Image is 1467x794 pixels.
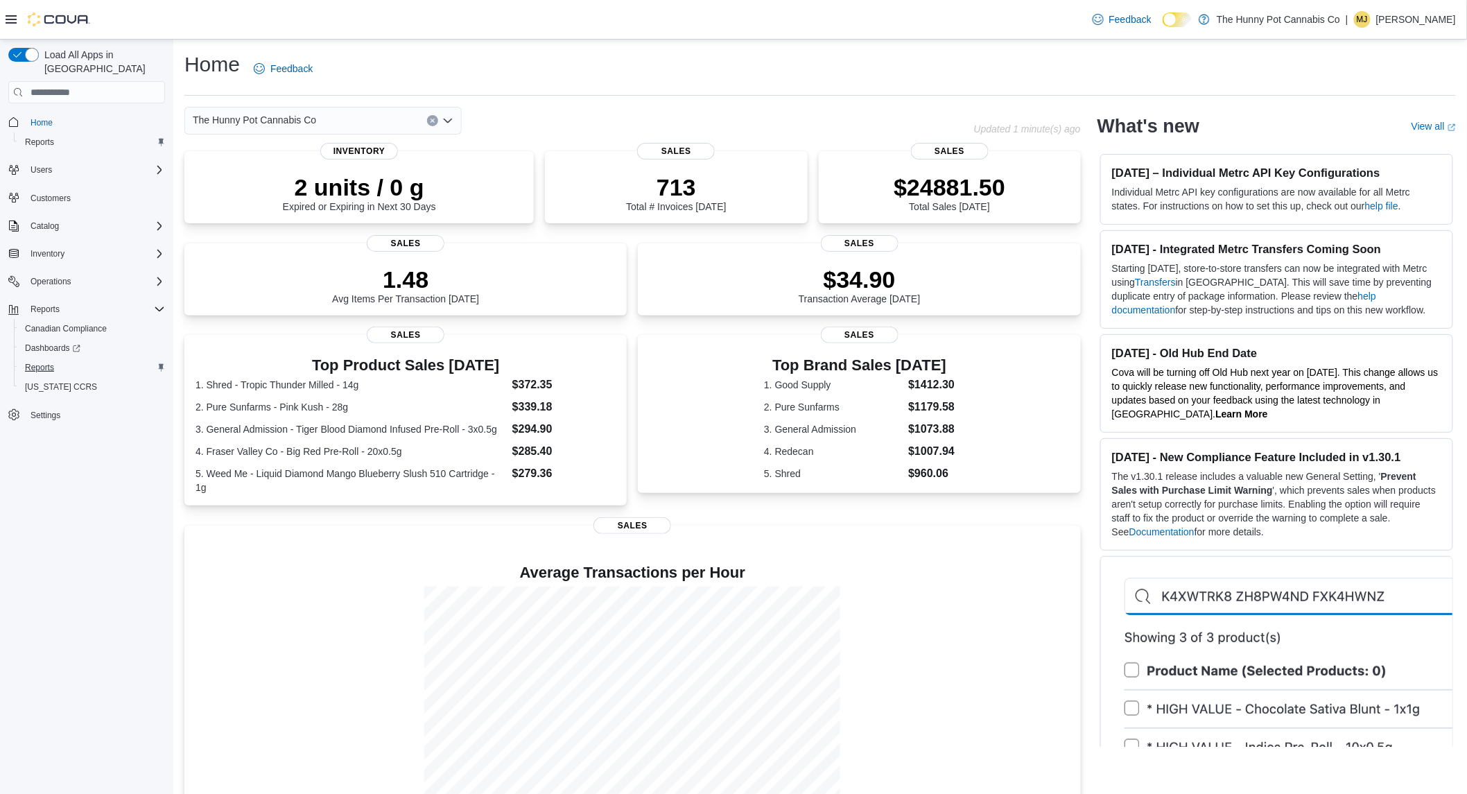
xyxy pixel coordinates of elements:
[31,410,60,421] span: Settings
[196,357,616,374] h3: Top Product Sales [DATE]
[25,218,165,234] span: Catalog
[1412,121,1456,132] a: View allExternal link
[1346,11,1348,28] p: |
[908,443,955,460] dd: $1007.94
[196,400,507,414] dt: 2. Pure Sunfarms - Pink Kush - 28g
[1112,346,1441,360] h3: [DATE] - Old Hub End Date
[1087,6,1157,33] a: Feedback
[894,173,1005,212] div: Total Sales [DATE]
[1112,166,1441,180] h3: [DATE] – Individual Metrc API Key Configurations
[19,340,86,356] a: Dashboards
[974,123,1081,135] p: Updated 1 minute(s) ago
[626,173,726,212] div: Total # Invoices [DATE]
[19,320,165,337] span: Canadian Compliance
[799,266,921,304] div: Transaction Average [DATE]
[512,377,616,393] dd: $372.35
[1112,469,1441,539] p: The v1.30.1 release includes a valuable new General Setting, ' ', which prevents sales when produ...
[25,301,65,318] button: Reports
[367,327,444,343] span: Sales
[270,62,313,76] span: Feedback
[25,162,165,178] span: Users
[14,358,171,377] button: Reports
[8,106,165,461] nav: Complex example
[1112,450,1441,464] h3: [DATE] - New Compliance Feature Included in v1.30.1
[25,162,58,178] button: Users
[1135,277,1176,288] a: Transfers
[1112,242,1441,256] h3: [DATE] - Integrated Metrc Transfers Coming Soon
[3,112,171,132] button: Home
[1354,11,1371,28] div: Michael Jawanda
[1376,11,1456,28] p: [PERSON_NAME]
[283,173,436,212] div: Expired or Expiring in Next 30 Days
[25,137,54,148] span: Reports
[28,12,90,26] img: Cova
[799,266,921,293] p: $34.90
[764,357,955,374] h3: Top Brand Sales [DATE]
[1365,200,1398,212] a: help file
[1215,408,1267,420] strong: Learn More
[19,320,112,337] a: Canadian Compliance
[25,362,54,373] span: Reports
[196,564,1070,581] h4: Average Transactions per Hour
[332,266,479,293] p: 1.48
[1357,11,1368,28] span: MJ
[3,300,171,319] button: Reports
[196,378,507,392] dt: 1. Shred - Tropic Thunder Milled - 14g
[25,273,165,290] span: Operations
[637,143,715,159] span: Sales
[19,134,60,150] a: Reports
[25,245,165,262] span: Inventory
[764,400,903,414] dt: 2. Pure Sunfarms
[184,51,240,78] h1: Home
[25,114,58,131] a: Home
[1112,367,1439,420] span: Cova will be turning off Old Hub next year on [DATE]. This change allows us to quickly release ne...
[3,188,171,208] button: Customers
[1097,115,1199,137] h2: What's new
[31,248,64,259] span: Inventory
[512,399,616,415] dd: $339.18
[764,378,903,392] dt: 1. Good Supply
[196,422,507,436] dt: 3. General Admission - Tiger Blood Diamond Infused Pre-Roll - 3x0.5g
[821,327,899,343] span: Sales
[512,443,616,460] dd: $285.40
[1163,12,1192,27] input: Dark Mode
[427,115,438,126] button: Clear input
[31,304,60,315] span: Reports
[3,272,171,291] button: Operations
[19,340,165,356] span: Dashboards
[1109,12,1152,26] span: Feedback
[320,143,398,159] span: Inventory
[764,422,903,436] dt: 3. General Admission
[14,338,171,358] a: Dashboards
[894,173,1005,201] p: $24881.50
[1112,185,1441,213] p: Individual Metrc API key configurations are now available for all Metrc states. For instructions ...
[25,245,70,262] button: Inventory
[25,189,165,207] span: Customers
[193,112,316,128] span: The Hunny Pot Cannabis Co
[248,55,318,83] a: Feedback
[31,193,71,204] span: Customers
[196,467,507,494] dt: 5. Weed Me - Liquid Diamond Mango Blueberry Slush 510 Cartridge - 1g
[908,377,955,393] dd: $1412.30
[626,173,726,201] p: 713
[512,421,616,438] dd: $294.90
[31,221,59,232] span: Catalog
[1217,11,1340,28] p: The Hunny Pot Cannabis Co
[19,359,60,376] a: Reports
[1448,123,1456,132] svg: External link
[764,467,903,481] dt: 5. Shred
[764,445,903,458] dt: 4. Redecan
[25,343,80,354] span: Dashboards
[31,276,71,287] span: Operations
[283,173,436,201] p: 2 units / 0 g
[908,399,955,415] dd: $1179.58
[3,244,171,264] button: Inventory
[25,381,97,392] span: [US_STATE] CCRS
[25,190,76,207] a: Customers
[14,377,171,397] button: [US_STATE] CCRS
[911,143,989,159] span: Sales
[31,164,52,175] span: Users
[25,323,107,334] span: Canadian Compliance
[908,421,955,438] dd: $1073.88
